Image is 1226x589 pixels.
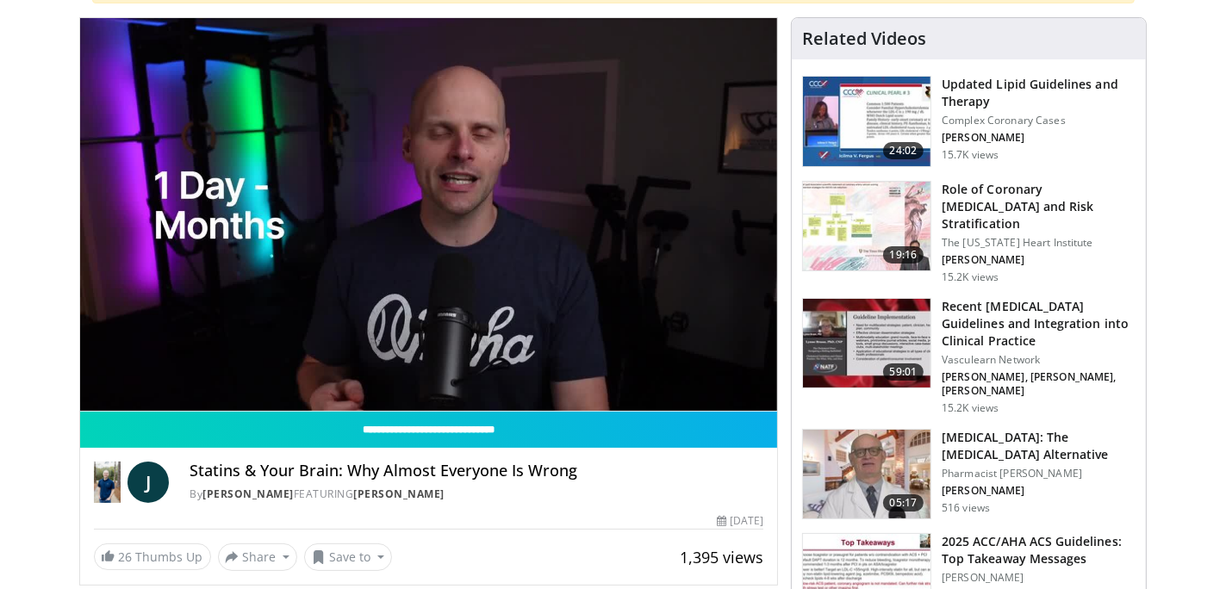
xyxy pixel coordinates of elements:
[802,298,1136,415] a: 59:01 Recent [MEDICAL_DATA] Guidelines and Integration into Clinical Practice Vasculearn Network ...
[119,549,133,565] span: 26
[802,76,1136,167] a: 24:02 Updated Lipid Guidelines and Therapy Complex Coronary Cases [PERSON_NAME] 15.7K views
[883,142,924,159] span: 24:02
[803,299,930,388] img: 87825f19-cf4c-4b91-bba1-ce218758c6bb.150x105_q85_crop-smart_upscale.jpg
[803,77,930,166] img: 77f671eb-9394-4acc-bc78-a9f077f94e00.150x105_q85_crop-smart_upscale.jpg
[942,76,1136,110] h3: Updated Lipid Guidelines and Therapy
[802,181,1136,284] a: 19:16 Role of Coronary [MEDICAL_DATA] and Risk Stratification The [US_STATE] Heart Institute [PER...
[942,533,1136,567] h3: 2025 ACC/AHA ACS Guidelines: Top Takeaway Messages
[202,487,294,501] a: [PERSON_NAME]
[802,429,1136,520] a: 05:17 [MEDICAL_DATA]: The [MEDICAL_DATA] Alternative Pharmacist [PERSON_NAME] [PERSON_NAME] 516 v...
[942,114,1136,127] p: Complex Coronary Cases
[883,494,924,512] span: 05:17
[680,547,763,567] span: 1,395 views
[942,571,1136,585] p: [PERSON_NAME]
[942,270,999,284] p: 15.2K views
[942,298,1136,350] h3: Recent [MEDICAL_DATA] Guidelines and Integration into Clinical Practice
[803,182,930,271] img: 1efa8c99-7b8a-4ab5-a569-1c219ae7bd2c.150x105_q85_crop-smart_upscale.jpg
[942,467,1136,480] p: Pharmacist [PERSON_NAME]
[942,181,1136,232] h3: Role of Coronary [MEDICAL_DATA] and Risk Stratification
[942,501,990,515] p: 516 views
[883,246,924,263] span: 19:16
[94,462,121,503] img: Dr. Jordan Rennicke
[717,513,763,529] div: [DATE]
[802,28,926,49] h4: Related Videos
[942,131,1136,145] p: [PERSON_NAME]
[942,401,999,415] p: 15.2K views
[304,543,392,571] button: Save to
[942,484,1136,498] p: [PERSON_NAME]
[942,253,1136,267] p: [PERSON_NAME]
[190,487,763,502] div: By FEATURING
[942,429,1136,463] h3: [MEDICAL_DATA]: The [MEDICAL_DATA] Alternative
[942,370,1136,398] p: [PERSON_NAME], [PERSON_NAME], [PERSON_NAME]
[942,148,999,162] p: 15.7K views
[218,543,298,571] button: Share
[80,18,778,412] video-js: Video Player
[803,430,930,519] img: ce9609b9-a9bf-4b08-84dd-8eeb8ab29fc6.150x105_q85_crop-smart_upscale.jpg
[883,363,924,381] span: 59:01
[94,543,211,570] a: 26 Thumbs Up
[353,487,445,501] a: [PERSON_NAME]
[942,236,1136,250] p: The [US_STATE] Heart Institute
[942,353,1136,367] p: Vasculearn Network
[190,462,763,480] h4: Statins & Your Brain: Why Almost Everyone Is Wrong
[128,462,169,503] a: J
